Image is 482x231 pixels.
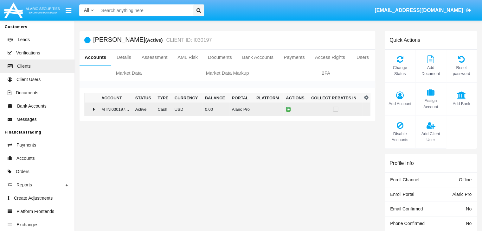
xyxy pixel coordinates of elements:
td: MTNI030197AC1 [99,103,133,116]
span: [EMAIL_ADDRESS][DOMAIN_NAME] [375,8,463,13]
a: [EMAIL_ADDRESS][DOMAIN_NAME] [372,2,474,19]
span: Accounts [16,155,35,162]
th: Currency [172,93,202,103]
td: USD [172,103,202,116]
span: Bank Accounts [17,103,47,109]
a: Bank Accounts [237,50,279,65]
span: Disable Accounts [388,131,412,143]
span: Add Bank [449,101,473,107]
th: Account [99,93,133,103]
a: Accounts [80,50,111,65]
span: Messages [16,116,37,123]
span: Assign Account [419,97,443,109]
div: (Active) [145,36,164,44]
a: Users [350,50,375,65]
th: Type [155,93,172,103]
small: CLIENT ID: I030197 [165,38,212,43]
span: Exchanges [16,222,38,228]
span: Orders [16,168,29,175]
td: Active [133,103,155,116]
a: Access Rights [310,50,350,65]
a: Market Data Markup [178,66,277,81]
span: Clients [17,63,31,70]
a: Assessment [137,50,173,65]
span: Create Adjustments [14,195,53,202]
th: Balance [202,93,229,103]
th: Actions [283,93,309,103]
span: Alaric Pro [452,192,472,197]
span: Verifications [16,50,40,56]
a: Documents [203,50,237,65]
span: Email Confirmed [390,206,423,211]
span: Reset password [449,65,473,77]
span: Reports [16,182,32,188]
a: 2FA [277,66,375,81]
span: Payments [16,142,36,148]
span: Add Client User [419,131,443,143]
span: Add Account [388,101,412,107]
span: Documents [16,90,38,96]
span: Offline [459,177,472,182]
span: Leads [18,36,30,43]
a: All [79,7,98,14]
span: Enroll Portal [390,192,414,197]
span: Phone Confirmed [390,221,425,226]
th: Platform [254,93,283,103]
h5: [PERSON_NAME] [93,36,212,44]
h6: Profile Info [389,160,414,166]
span: Enroll Channel [390,177,419,182]
span: Client Users [16,76,41,83]
a: Market Data [80,66,178,81]
img: Logo image [3,1,61,20]
span: All [84,8,89,13]
span: Platform Frontends [16,208,54,215]
a: Payments [279,50,310,65]
th: Status [133,93,155,103]
td: 0.00 [202,103,229,116]
span: No [466,206,472,211]
th: Portal [229,93,254,103]
input: Search [98,4,191,16]
td: Cash [155,103,172,116]
span: Change Status [388,65,412,77]
span: No [466,221,472,226]
h6: Quick Actions [389,37,420,43]
td: Alaric Pro [229,103,254,116]
th: Collect Rebates In [309,93,363,103]
a: Details [111,50,136,65]
a: AML Risk [172,50,203,65]
span: Add Document [419,65,443,77]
